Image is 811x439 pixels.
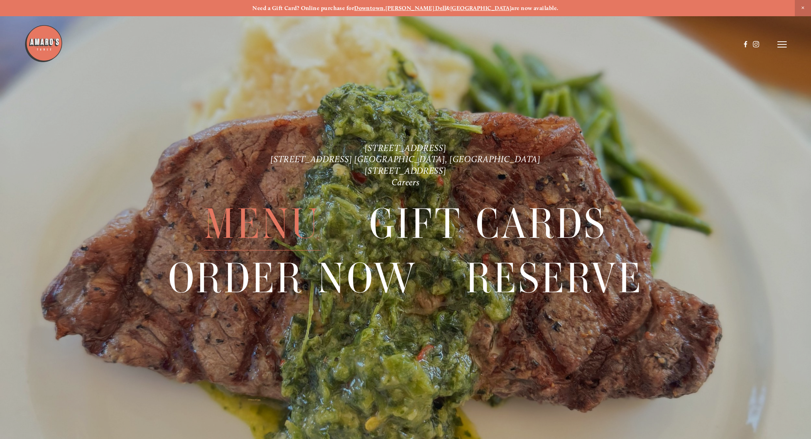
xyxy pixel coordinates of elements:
[168,251,417,305] span: Order Now
[24,24,63,63] img: Amaro's Table
[466,251,643,304] a: Reserve
[168,251,417,304] a: Order Now
[354,5,384,12] a: Downtown
[466,251,643,305] span: Reserve
[204,197,321,251] span: Menu
[204,197,321,250] a: Menu
[511,5,558,12] strong: are now available.
[365,142,446,153] a: [STREET_ADDRESS]
[252,5,354,12] strong: Need a Gift Card? Online purchase for
[365,165,446,176] a: [STREET_ADDRESS]
[369,197,607,250] a: Gift Cards
[384,5,385,12] strong: ,
[270,154,541,164] a: [STREET_ADDRESS] [GEOGRAPHIC_DATA], [GEOGRAPHIC_DATA]
[392,177,420,188] a: Careers
[385,5,446,12] a: [PERSON_NAME] Dell
[446,5,450,12] strong: &
[450,5,512,12] a: [GEOGRAPHIC_DATA]
[369,197,607,251] span: Gift Cards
